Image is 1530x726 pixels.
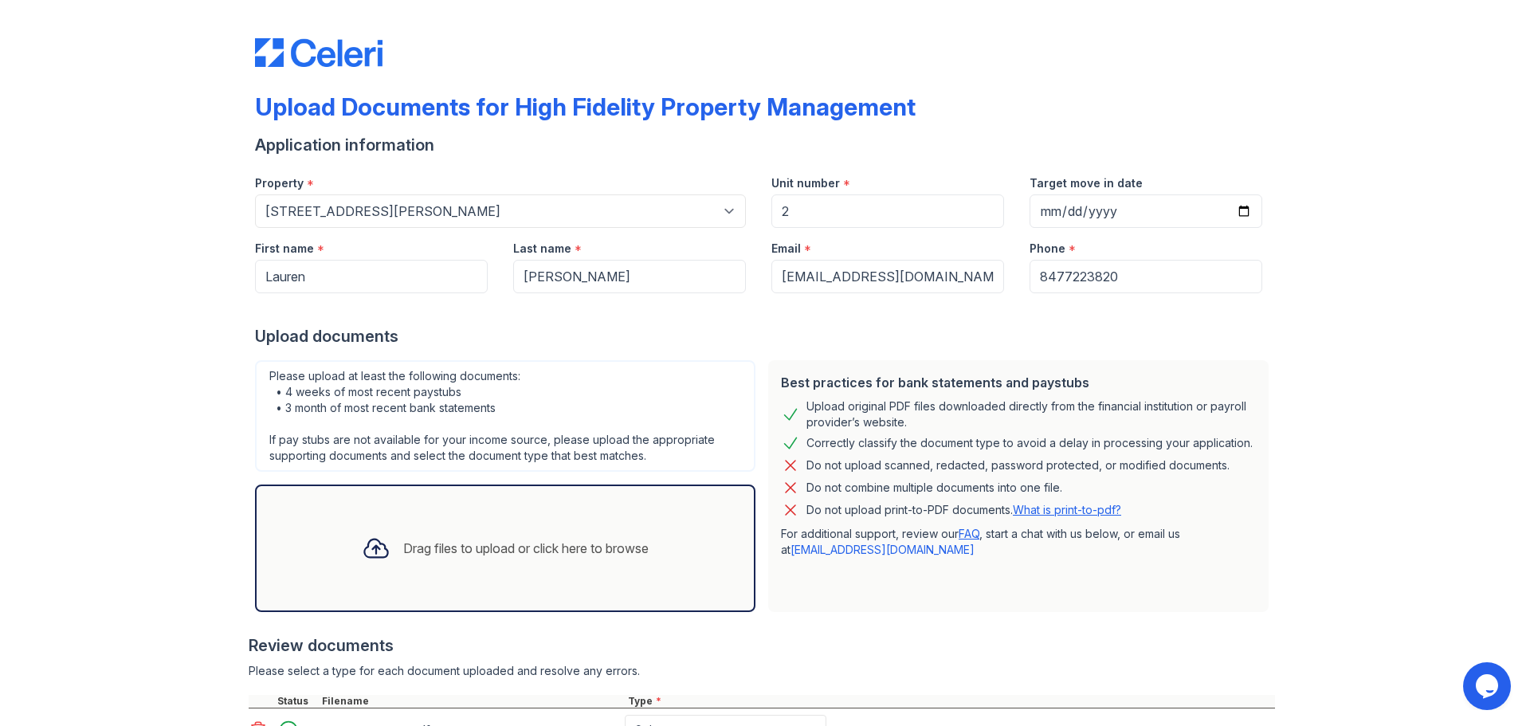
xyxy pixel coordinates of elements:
[806,502,1121,518] p: Do not upload print-to-PDF documents.
[319,695,625,708] div: Filename
[249,634,1275,657] div: Review documents
[781,526,1256,558] p: For additional support, review our , start a chat with us below, or email us at
[1463,662,1514,710] iframe: chat widget
[806,434,1253,453] div: Correctly classify the document type to avoid a delay in processing your application.
[806,478,1062,497] div: Do not combine multiple documents into one file.
[1030,241,1065,257] label: Phone
[781,373,1256,392] div: Best practices for bank statements and paystubs
[255,360,755,472] div: Please upload at least the following documents: • 4 weeks of most recent paystubs • 3 month of mo...
[806,398,1256,430] div: Upload original PDF files downloaded directly from the financial institution or payroll provider’...
[403,539,649,558] div: Drag files to upload or click here to browse
[771,241,801,257] label: Email
[249,663,1275,679] div: Please select a type for each document uploaded and resolve any errors.
[255,38,382,67] img: CE_Logo_Blue-a8612792a0a2168367f1c8372b55b34899dd931a85d93a1a3d3e32e68fde9ad4.png
[255,325,1275,347] div: Upload documents
[255,92,916,121] div: Upload Documents for High Fidelity Property Management
[1013,503,1121,516] a: What is print-to-pdf?
[959,527,979,540] a: FAQ
[255,241,314,257] label: First name
[625,695,1275,708] div: Type
[790,543,975,556] a: [EMAIL_ADDRESS][DOMAIN_NAME]
[806,456,1230,475] div: Do not upload scanned, redacted, password protected, or modified documents.
[513,241,571,257] label: Last name
[274,695,319,708] div: Status
[771,175,840,191] label: Unit number
[255,134,1275,156] div: Application information
[1030,175,1143,191] label: Target move in date
[255,175,304,191] label: Property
